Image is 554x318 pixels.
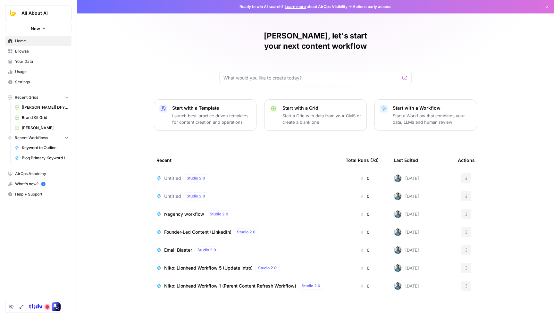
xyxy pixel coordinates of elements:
[5,46,71,56] a: Browse
[394,246,401,254] img: qdsncvibwi5d9m9wjjzvg9r13sqf
[154,99,256,131] button: Start with a TemplateLaunch best-practice driven templates for content creation and operations
[394,246,419,254] div: [DATE]
[5,189,71,199] button: Help + Support
[5,24,71,33] button: New
[5,77,71,87] a: Settings
[172,105,251,111] p: Start with a Template
[394,282,419,290] div: [DATE]
[41,182,46,186] a: 5
[346,265,383,271] div: 0
[187,175,205,181] span: Studio 2.0
[31,25,40,32] span: New
[15,38,69,44] span: Home
[5,67,71,77] a: Usage
[21,10,60,16] span: All About AI
[164,193,181,199] span: Untitled
[15,135,48,141] span: Recent Workflows
[15,95,38,100] span: Recent Grids
[346,151,379,169] div: Total Runs (7d)
[164,265,253,271] span: Niko: Lionhead Workflow 5 (Update Intro)
[22,115,69,121] span: Brand Kit Grid
[219,31,412,51] h1: [PERSON_NAME], let's start your next content workflow
[156,264,335,272] a: Niko: Lionhead Workflow 5 (Update Intro)Studio 2.0
[164,247,192,253] span: Email Blaster
[458,151,475,169] div: Actions
[239,4,348,10] span: Ready to win AI search? about AirOps Visibility
[394,210,419,218] div: [DATE]
[156,228,335,236] a: Founder-Led Content (LinkedIn)Studio 2.0
[5,93,71,102] button: Recent Grids
[346,229,383,235] div: 0
[394,192,401,200] img: qdsncvibwi5d9m9wjjzvg9r13sqf
[22,145,69,151] span: Keyword to Outline
[237,229,256,235] span: Studio 2.0
[394,174,419,182] div: [DATE]
[223,75,400,81] input: What would you like to create today?
[394,264,419,272] div: [DATE]
[346,247,383,253] div: 0
[15,191,69,197] span: Help + Support
[264,99,367,131] button: Start with a GridStart a Grid with data from your CMS or create a blank one
[15,59,69,64] span: Your Data
[346,211,383,217] div: 0
[394,192,419,200] div: [DATE]
[394,151,418,169] div: Last Edited
[12,102,71,113] a: [[PERSON_NAME]] DFY POC👨‍🦲
[156,282,335,290] a: Niko: Lionhead Workflow 1 (Parent Content Refresh Workflow)Studio 2.0
[15,48,69,54] span: Browse
[394,210,401,218] img: qdsncvibwi5d9m9wjjzvg9r13sqf
[353,4,391,10] span: Actions early access
[12,123,71,133] a: [PERSON_NAME]
[394,282,401,290] img: qdsncvibwi5d9m9wjjzvg9r13sqf
[5,179,71,189] button: What's new? 5
[394,228,401,236] img: qdsncvibwi5d9m9wjjzvg9r13sqf
[156,246,335,254] a: Email BlasterStudio 2.0
[394,228,419,236] div: [DATE]
[210,211,228,217] span: Studio 2.0
[22,155,69,161] span: Blog Primary Keyword Identifier[Non-PR]
[5,133,71,143] button: Recent Workflows
[164,229,231,235] span: Founder-Led Content (LinkedIn)
[393,113,472,125] p: Start a Workflow that combines your data, LLMs and human review
[282,105,361,111] p: Start with a Grid
[156,192,335,200] a: UntitledStudio 2.0
[5,169,71,179] a: AirOps Academy
[285,4,306,9] a: Learn more
[15,171,69,177] span: AirOps Academy
[197,247,216,253] span: Studio 2.0
[5,56,71,67] a: Your Data
[346,175,383,181] div: 0
[282,113,361,125] p: Start a Grid with data from your CMS or create a blank one
[302,283,320,289] span: Studio 2.0
[258,265,277,271] span: Studio 2.0
[172,113,251,125] p: Launch best-practice driven templates for content creation and operations
[5,36,71,46] a: Home
[156,151,335,169] div: Recent
[346,193,383,199] div: 0
[156,174,335,182] a: UntitledStudio 2.0
[346,283,383,289] div: 0
[164,283,296,289] span: Niko: Lionhead Workflow 1 (Parent Content Refresh Workflow)
[394,264,401,272] img: qdsncvibwi5d9m9wjjzvg9r13sqf
[156,210,335,218] a: r/agency workflowStudio 2.0
[5,179,71,189] div: What's new?
[42,182,44,186] text: 5
[22,125,69,131] span: [PERSON_NAME]
[12,143,71,153] a: Keyword to Outline
[394,174,401,182] img: qdsncvibwi5d9m9wjjzvg9r13sqf
[15,69,69,75] span: Usage
[12,113,71,123] a: Brand Kit Grid
[7,7,19,19] img: All About AI Logo
[393,105,472,111] p: Start with a Workflow
[187,193,205,199] span: Studio 2.0
[164,211,204,217] span: r/agency workflow
[15,79,69,85] span: Settings
[374,99,477,131] button: Start with a WorkflowStart a Workflow that combines your data, LLMs and human review
[5,5,71,21] button: Workspace: All About AI
[12,153,71,163] a: Blog Primary Keyword Identifier[Non-PR]
[22,105,69,110] span: [[PERSON_NAME]] DFY POC👨‍🦲
[164,175,181,181] span: Untitled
